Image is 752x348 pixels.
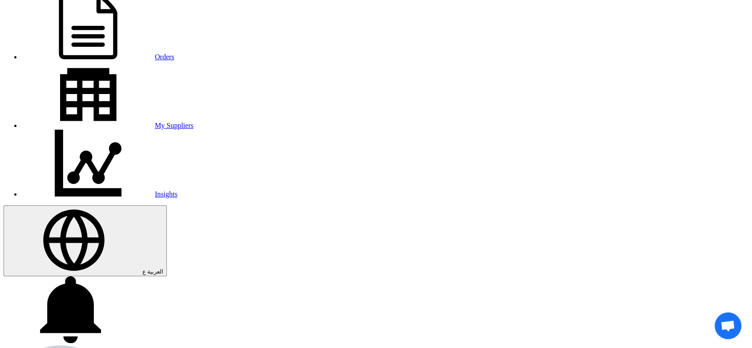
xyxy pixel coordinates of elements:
a: Insights [21,190,178,198]
a: My Suppliers [21,122,194,129]
a: Open chat [715,312,741,339]
a: Orders [21,53,174,61]
span: العربية [147,268,163,275]
span: ع [142,268,146,275]
button: العربية ع [4,205,167,276]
